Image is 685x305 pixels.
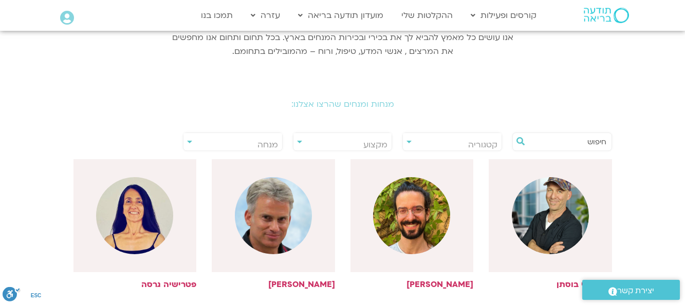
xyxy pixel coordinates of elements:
span: יצירת קשר [617,284,654,298]
a: תמכו בנו [196,6,238,25]
span: מקצוע [363,139,387,150]
h6: [PERSON_NAME] [350,280,474,289]
img: WhatsApp-Image-2025-07-12-at-16.43.23.jpeg [96,177,173,254]
a: ההקלטות שלי [396,6,458,25]
input: חיפוש [528,133,606,150]
img: %D7%A9%D7%92%D7%91-%D7%94%D7%95%D7%A8%D7%95%D7%91%D7%99%D7%A5.jpg [373,177,450,254]
span: מנחה [257,139,278,150]
a: יצירת קשר [582,280,680,300]
a: [PERSON_NAME] [212,159,335,289]
img: תודעה בריאה [584,8,629,23]
span: קטגוריה [468,139,497,150]
a: [PERSON_NAME] [350,159,474,289]
a: ג'יוון ארי בוסתן [489,159,612,289]
p: אנו עושים כל מאמץ להביא לך את בכירי ובכירות המנחים בארץ. בכל תחום ותחום אנו מחפשים את המרצים , אנ... [171,31,515,59]
h6: ג'יוון ארי בוסתן [489,280,612,289]
h6: פטרישיה גרסה [73,280,197,289]
a: קורסים ופעילות [466,6,542,25]
a: פטרישיה גרסה [73,159,197,289]
img: %D7%A2%D7%A0%D7%91%D7%A8-%D7%91%D7%A8-%D7%A7%D7%9E%D7%94.png [235,177,312,254]
h6: [PERSON_NAME] [212,280,335,289]
h2: מנחות ומנחים שהרצו אצלנו: [55,100,631,109]
img: %D7%96%D7%99%D7%95%D7%90%D7%9F-.png [512,177,589,254]
a: עזרה [246,6,285,25]
a: מועדון תודעה בריאה [293,6,388,25]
